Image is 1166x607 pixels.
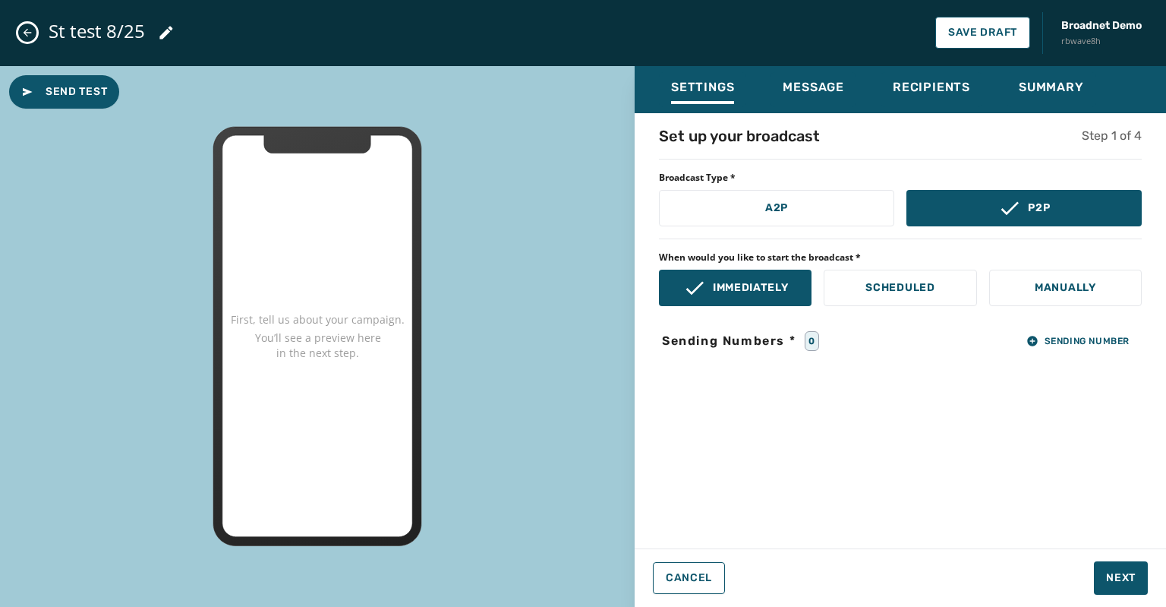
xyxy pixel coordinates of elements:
button: P2P [906,190,1142,226]
button: A2P [659,190,894,226]
p: P2P [1028,201,1050,216]
p: Scheduled [865,280,934,296]
button: Next [1094,561,1148,595]
button: Settings [659,72,746,107]
p: First, tell us about your campaign. [231,312,405,327]
h4: Set up your broadcast [659,125,820,147]
span: Broadcast Type * [659,172,1142,184]
span: Next [1106,571,1136,586]
span: Sending Numbers * [659,332,799,350]
span: Recipients [893,80,970,95]
span: Save Draft [948,27,1017,39]
span: Summary [1019,80,1084,95]
span: Broadnet Demo [1061,18,1142,33]
span: Sending Number [1026,335,1130,347]
p: in the next step. [276,346,359,361]
button: Sending Number [1014,330,1142,352]
button: Scheduled [824,270,976,306]
p: A2P [765,201,788,216]
button: Immediately [659,270,811,306]
button: Recipients [881,72,982,107]
h5: Step 1 of 4 [1082,127,1142,145]
button: Manually [989,270,1142,306]
span: When would you like to start the broadcast * [659,251,1142,264]
span: Settings [671,80,734,95]
p: You’ll see a preview here [255,330,381,346]
p: Manually [1035,280,1096,296]
p: Immediately [713,280,789,296]
span: rbwave8h [1061,35,1142,48]
button: Message [771,72,856,107]
button: Cancel [653,562,725,594]
span: Message [783,80,844,95]
span: Cancel [666,572,712,584]
button: Summary [1007,72,1096,107]
div: 0 [805,331,819,351]
button: Save Draft [935,17,1030,49]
